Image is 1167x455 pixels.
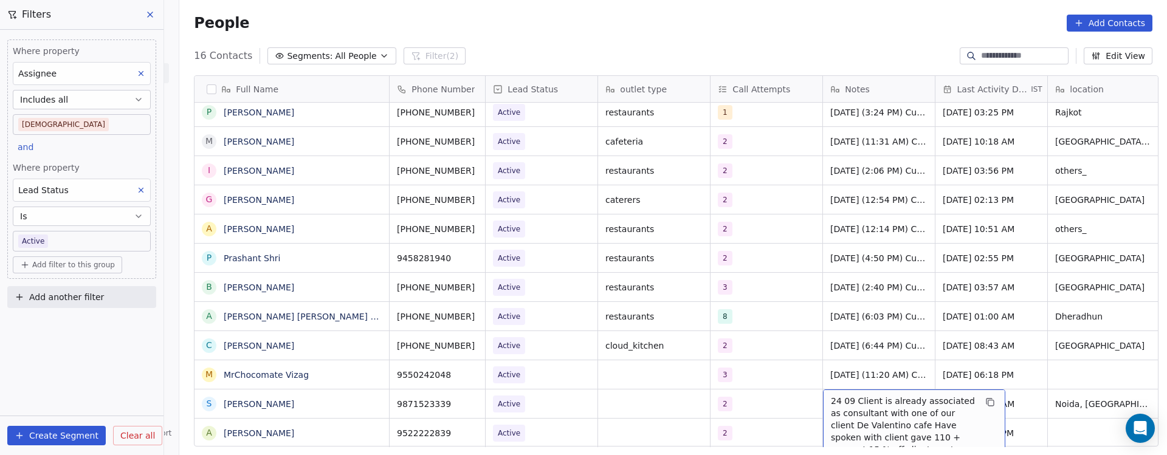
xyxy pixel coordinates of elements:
span: [DATE] 03:25 PM [943,106,1040,118]
span: Noida, [GEOGRAPHIC_DATA] [1055,398,1152,410]
span: [DATE] 01:00 AM [943,310,1040,323]
span: [PHONE_NUMBER] [397,281,478,293]
span: 8 [718,309,732,324]
span: IST [1031,84,1042,94]
span: [GEOGRAPHIC_DATA] [1055,252,1152,264]
span: others_ [1055,165,1152,177]
span: restaurants [605,310,703,323]
a: Prashant Shri [224,253,281,263]
span: 2 [718,163,732,178]
span: Active [498,223,520,235]
div: A [207,310,213,323]
span: Segments: [287,50,332,63]
div: A [207,426,213,439]
div: Open Intercom Messenger [1126,414,1155,443]
span: 2 [718,397,732,411]
span: 9522222839 [397,427,478,439]
span: 9871523339 [397,398,478,410]
a: [PERSON_NAME] [224,166,294,176]
span: 2 [718,193,732,207]
span: Last Activity Date [957,83,1029,95]
span: [DATE] 03:57 AM [943,281,1040,293]
span: Active [498,165,520,177]
span: [DATE] 06:18 PM [943,369,1040,381]
span: [DATE] (12:14 PM) Customer will check details and get back to us. Whatsapp details shared. 23-05 ... [830,223,928,235]
span: 9550242048 [397,369,478,381]
span: 16 Contacts [194,49,252,63]
span: restaurants [605,281,703,293]
span: 3 [718,280,732,295]
span: restaurants [605,165,703,177]
span: Full Name [236,83,278,95]
a: [PERSON_NAME] [224,341,294,351]
span: [DATE] 03:56 PM [943,165,1040,177]
span: restaurants [605,252,703,264]
span: [GEOGRAPHIC_DATA](NCR) [1055,135,1152,148]
span: 2 [718,338,732,353]
span: People [194,14,249,32]
span: [DATE] 02:55 PM [943,252,1040,264]
div: M [205,368,213,381]
div: grid [194,103,390,447]
div: c [206,339,212,352]
div: location [1048,76,1160,102]
span: 1 [718,105,732,120]
button: Edit View [1084,47,1152,64]
span: Dheradhun [1055,310,1152,323]
div: Full Name [194,76,389,102]
div: Lead Status [486,76,597,102]
span: [DATE] 10:18 AM [943,135,1040,148]
a: MrChocomate Vizag [224,370,309,380]
span: [DATE] (4:50 PM) Customer number was auto transfer to hotel number so didn't able to connect, hen... [830,252,928,264]
span: Notes [845,83,869,95]
div: P [207,251,212,264]
button: Add Contacts [1067,15,1152,32]
span: [PHONE_NUMBER] [397,223,478,235]
span: [DATE] (12:54 PM) Customer travelling however asked to share details and he will get back as soon... [830,194,928,206]
div: A [207,222,213,235]
div: S [207,397,212,410]
span: [GEOGRAPHIC_DATA] [1055,194,1152,206]
a: [PERSON_NAME] [224,399,294,409]
div: B [207,281,213,293]
span: Rajkot [1055,106,1152,118]
a: [PERSON_NAME] [224,137,294,146]
a: [PERSON_NAME] [224,428,294,438]
span: Active [498,369,520,381]
span: 3 [718,368,732,382]
span: [DATE] (11:31 AM) Customer will check the details and might visit Pink Adarak to see device physi... [830,135,928,148]
span: location [1070,83,1104,95]
span: others_ [1055,223,1152,235]
span: restaurants [605,223,703,235]
span: [PHONE_NUMBER] [397,135,478,148]
span: [PHONE_NUMBER] [397,106,478,118]
div: outlet type [598,76,710,102]
a: [PERSON_NAME] [224,282,294,292]
span: Active [498,427,520,439]
span: [PHONE_NUMBER] [397,310,478,323]
span: [PHONE_NUMBER] [397,165,478,177]
div: I [208,164,210,177]
span: caterers [605,194,703,206]
span: All People [335,50,376,63]
div: Phone Number [390,76,485,102]
a: [PERSON_NAME] [224,224,294,234]
span: 2 [718,222,732,236]
span: [GEOGRAPHIC_DATA] [1055,281,1152,293]
span: [DATE] 10:51 AM [943,223,1040,235]
span: [DATE] 02:13 PM [943,194,1040,206]
a: [PERSON_NAME] [224,195,294,205]
span: [DATE] (6:44 PM) Customer has language issue so shared the details on Whatsapp and shared if cust... [830,340,928,352]
span: Active [498,194,520,206]
div: Call Attempts [711,76,822,102]
span: [DATE] (2:40 PM) Customer will check details and let us know further. Whatsapp details shared. 23... [830,281,928,293]
button: Filter(2) [404,47,466,64]
span: [GEOGRAPHIC_DATA] [1055,340,1152,352]
span: Lead Status [508,83,558,95]
a: [PERSON_NAME] [PERSON_NAME] Khemeriya [224,312,416,321]
div: G [206,193,213,206]
span: [DATE] 08:43 AM [943,340,1040,352]
span: cafeteria [605,135,703,148]
div: Notes [823,76,935,102]
span: outlet type [620,83,667,95]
